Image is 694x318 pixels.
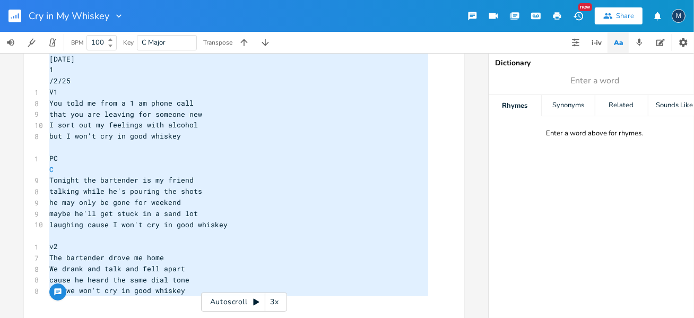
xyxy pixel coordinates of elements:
span: The bartender drove me home [49,253,164,262]
span: You told me from a 1 am phone call [49,98,194,108]
span: /2/25 [49,76,71,85]
div: Synonyms [542,95,594,116]
span: that you are leaving for someone new [49,109,202,119]
span: but we won't cry in good whiskey [49,286,185,295]
button: M [672,4,686,28]
span: I sort out my feelings with alcohol [49,120,198,130]
span: V1 [49,87,58,97]
div: Autoscroll [201,293,287,312]
div: Share [616,11,634,21]
span: 1 [49,65,54,74]
div: Related [595,95,648,116]
div: BPM [71,40,83,46]
span: Cry in My Whiskey [29,11,109,21]
span: v2 [49,242,58,251]
span: but I won't cry in good whiskey [49,131,181,141]
button: Share [595,7,643,24]
span: maybe he'll get stuck in a sand lot [49,209,198,218]
div: Marketa [672,9,686,23]
span: PC [49,153,58,163]
div: New [578,3,592,11]
div: Transpose [203,39,232,46]
span: Tonight the bartender is my friend [49,175,194,185]
span: Enter a word [570,75,619,87]
span: laughing cause I won't cry in good whiskey [49,220,228,229]
div: Rhymes [489,95,541,116]
div: 3x [265,293,284,312]
span: We drank and talk and fell apart [49,264,185,273]
span: [DATE] [49,54,75,64]
div: Key [123,39,134,46]
button: New [568,6,589,25]
span: he may only be gone for weekend [49,197,181,207]
span: C [49,165,54,174]
span: talking while he's pouring the shots [49,186,202,196]
span: C Major [142,38,166,47]
div: Enter a word above for rhymes. [546,129,644,138]
span: cause he heard the same dial tone [49,275,189,285]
